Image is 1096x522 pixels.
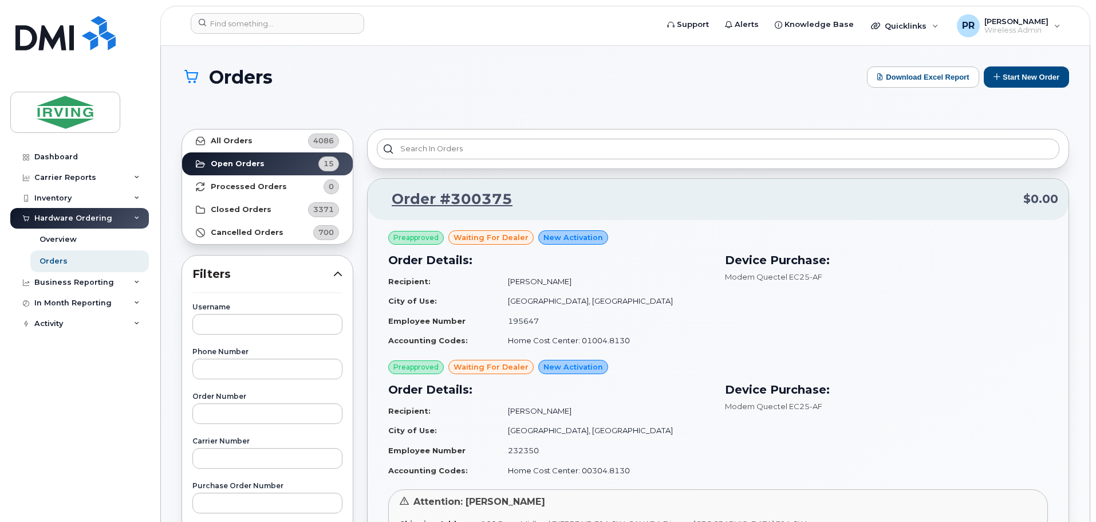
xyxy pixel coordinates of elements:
[211,228,283,237] strong: Cancelled Orders
[388,277,431,286] strong: Recipient:
[211,205,271,214] strong: Closed Orders
[192,304,342,311] label: Username
[454,232,529,243] span: waiting for dealer
[211,182,287,191] strong: Processed Orders
[388,336,468,345] strong: Accounting Codes:
[454,362,529,372] span: waiting for dealer
[378,189,512,210] a: Order #300375
[725,252,1048,269] h3: Device Purchase:
[313,204,334,215] span: 3371
[388,446,466,455] strong: Employee Number
[377,139,1059,159] input: Search in orders
[498,441,711,461] td: 232350
[725,381,1048,398] h3: Device Purchase:
[388,381,711,398] h3: Order Details:
[388,252,711,269] h3: Order Details:
[192,266,333,282] span: Filters
[388,316,466,325] strong: Employee Number
[388,426,437,435] strong: City of Use:
[192,482,342,489] label: Purchase Order Number
[498,401,711,421] td: [PERSON_NAME]
[413,496,545,507] span: Attention: [PERSON_NAME]
[329,181,334,192] span: 0
[388,466,468,475] strong: Accounting Codes:
[209,67,273,87] span: Orders
[725,402,822,411] span: Modem Quectel EC25-AF
[1023,191,1058,207] span: $0.00
[393,362,439,372] span: Preapproved
[192,393,342,400] label: Order Number
[543,362,603,372] span: New Activation
[182,129,353,152] a: All Orders4086
[211,159,265,168] strong: Open Orders
[182,198,353,221] a: Closed Orders3371
[984,66,1069,88] button: Start New Order
[498,311,711,331] td: 195647
[192,438,342,445] label: Carrier Number
[388,406,431,415] strong: Recipient:
[498,421,711,441] td: [GEOGRAPHIC_DATA], [GEOGRAPHIC_DATA]
[725,272,822,281] span: Modem Quectel EC25-AF
[498,272,711,292] td: [PERSON_NAME]
[313,135,334,146] span: 4086
[498,291,711,311] td: [GEOGRAPHIC_DATA], [GEOGRAPHIC_DATA]
[324,158,334,169] span: 15
[182,152,353,175] a: Open Orders15
[867,66,979,88] button: Download Excel Report
[192,348,342,355] label: Phone Number
[388,296,437,305] strong: City of Use:
[182,221,353,244] a: Cancelled Orders700
[211,136,253,146] strong: All Orders
[543,232,603,243] span: New Activation
[498,461,711,481] td: Home Cost Center: 00304.8130
[182,175,353,198] a: Processed Orders0
[393,233,439,243] span: Preapproved
[498,331,711,351] td: Home Cost Center: 01004.8130
[318,227,334,238] span: 700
